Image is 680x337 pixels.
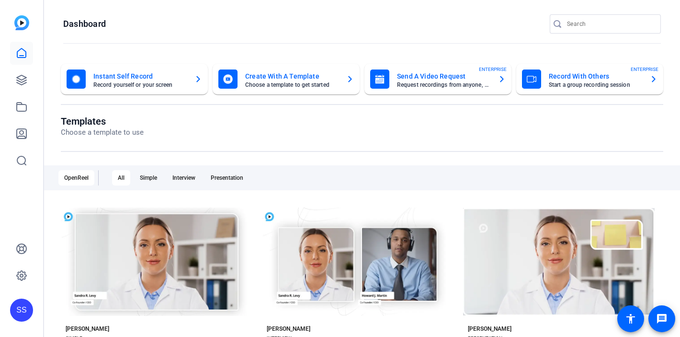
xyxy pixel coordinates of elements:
div: OpenReel [58,170,94,186]
mat-card-subtitle: Choose a template to get started [245,82,339,88]
div: Interview [167,170,201,186]
button: Send A Video RequestRequest recordings from anyone, anywhereENTERPRISE [364,64,511,94]
div: [PERSON_NAME] [468,325,511,333]
p: Choose a template to use [61,127,144,138]
button: Create With A TemplateChoose a template to get started [213,64,360,94]
div: Presentation [205,170,249,186]
span: ENTERPRISE [631,66,658,73]
button: Instant Self RecordRecord yourself or your screen [61,64,208,94]
mat-card-title: Record With Others [549,70,642,82]
div: [PERSON_NAME] [66,325,109,333]
mat-card-title: Instant Self Record [93,70,187,82]
mat-card-title: Create With A Template [245,70,339,82]
mat-card-subtitle: Start a group recording session [549,82,642,88]
button: Record With OthersStart a group recording sessionENTERPRISE [516,64,663,94]
div: Simple [134,170,163,186]
mat-card-subtitle: Request recordings from anyone, anywhere [397,82,490,88]
img: blue-gradient.svg [14,15,29,30]
div: SS [10,299,33,322]
mat-icon: message [656,313,668,325]
h1: Templates [61,116,144,127]
mat-icon: accessibility [625,313,636,325]
h1: Dashboard [63,18,106,30]
span: ENTERPRISE [479,66,507,73]
mat-card-subtitle: Record yourself or your screen [93,82,187,88]
div: All [112,170,130,186]
input: Search [567,18,653,30]
mat-card-title: Send A Video Request [397,70,490,82]
div: [PERSON_NAME] [267,325,310,333]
